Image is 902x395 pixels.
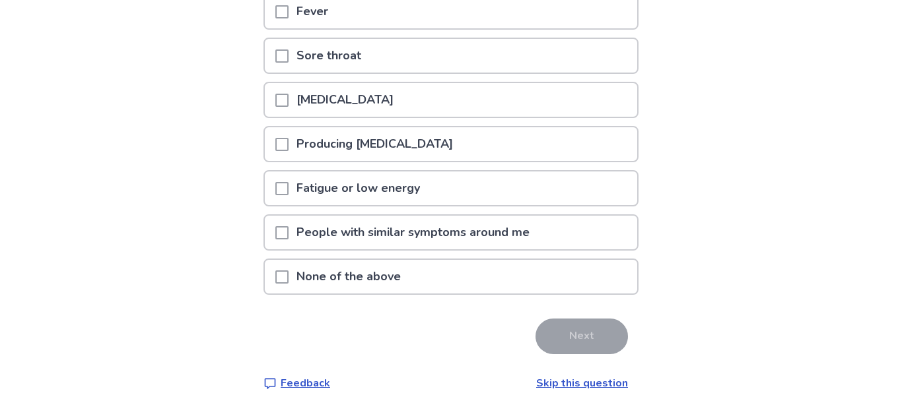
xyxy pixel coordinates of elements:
button: Next [536,319,628,354]
p: Producing [MEDICAL_DATA] [289,127,461,161]
p: Feedback [281,375,330,391]
p: [MEDICAL_DATA] [289,83,401,117]
p: Sore throat [289,39,369,73]
a: Skip this question [536,376,628,390]
p: None of the above [289,260,409,293]
p: People with similar symptoms around me [289,216,538,249]
p: Fatigue or low energy [289,171,428,205]
a: Feedback [263,375,330,391]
